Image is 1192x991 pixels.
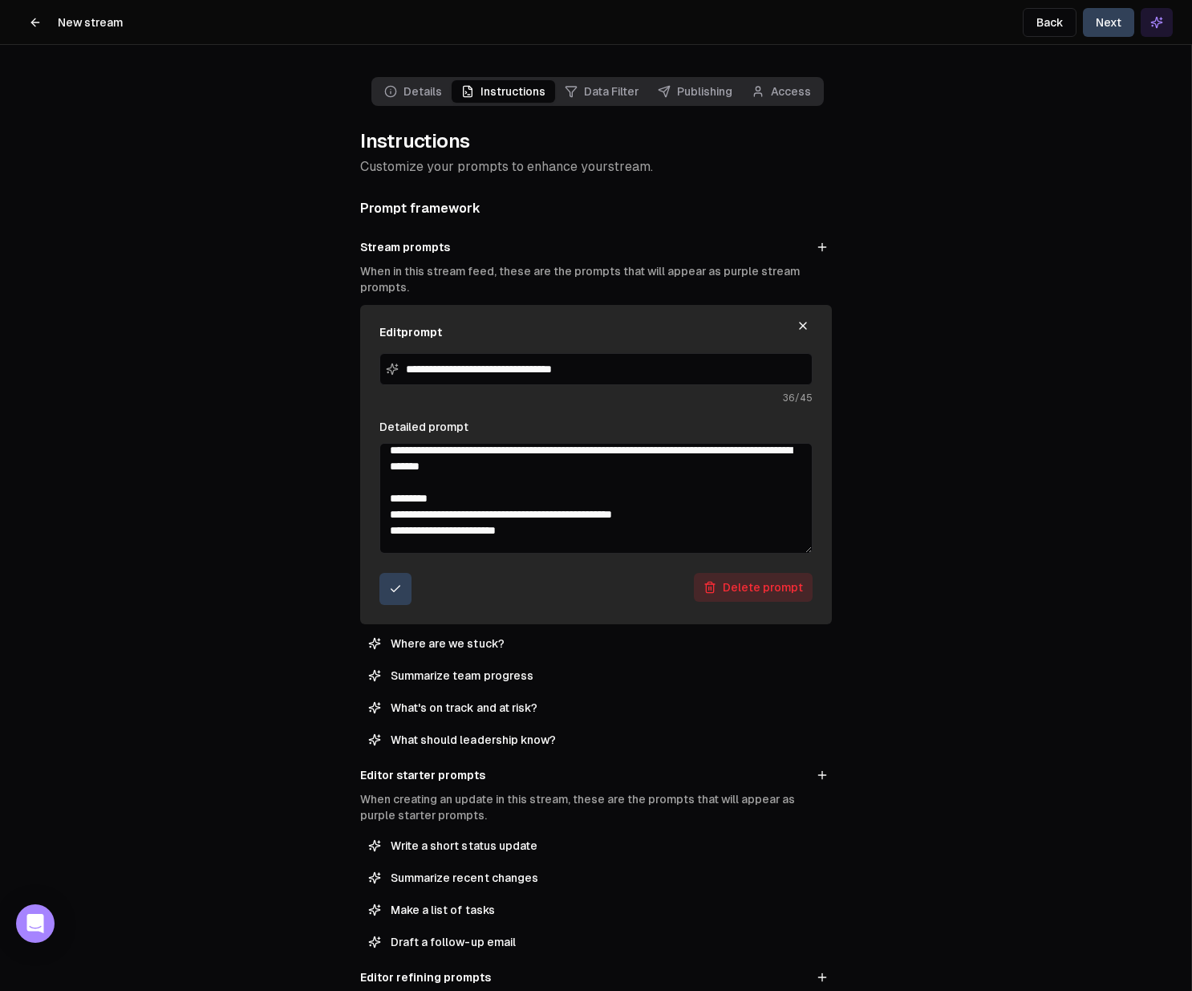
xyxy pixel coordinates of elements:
[391,636,824,652] span: Where are we stuck?
[360,631,832,656] button: Where are we stuck?
[452,80,555,103] span: Instructions
[360,128,832,154] h1: Instructions
[360,865,832,891] button: Summarize recent changes
[360,239,450,255] h3: Stream prompts
[375,80,452,103] a: Details
[379,324,442,340] h4: Edit prompt
[742,80,821,103] span: Access
[391,668,824,684] span: Summarize team progress
[379,420,468,433] label: Detailed prompt
[391,838,824,854] span: Write a short status update
[371,77,821,106] nav: Main
[360,897,832,923] button: Make a list of tasks
[1023,8,1076,37] button: Back
[391,732,824,748] span: What should leadership know?
[391,700,824,716] span: What's on track and at risk?
[360,727,832,753] button: What should leadership know?
[391,870,824,886] span: Summarize recent changes
[1083,8,1134,37] button: Next
[555,80,648,103] span: Data Filter
[694,573,813,602] button: Delete prompt
[360,157,832,177] p: Customize your prompts to enhance your stream .
[379,392,813,404] p: /45
[648,80,742,103] span: Publishing
[360,767,485,783] h3: Editor starter prompts
[58,14,123,30] h1: New stream
[360,791,832,823] p: When creating an update in this stream, these are the prompts that will appear as purple starter ...
[391,934,824,950] span: Draft a follow-up email
[16,904,55,943] div: Open Intercom Messenger
[360,929,832,955] button: Draft a follow-up email
[360,833,832,859] button: Write a short status update
[391,902,824,918] span: Make a list of tasks
[360,663,832,688] button: Summarize team progress
[360,695,832,721] button: What's on track and at risk?
[360,263,832,295] p: When in this stream feed, these are the prompts that will appear as purple stream prompts.
[783,392,795,404] span: 36
[360,969,491,985] h3: Editor refining prompts
[360,199,832,218] div: Prompt framework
